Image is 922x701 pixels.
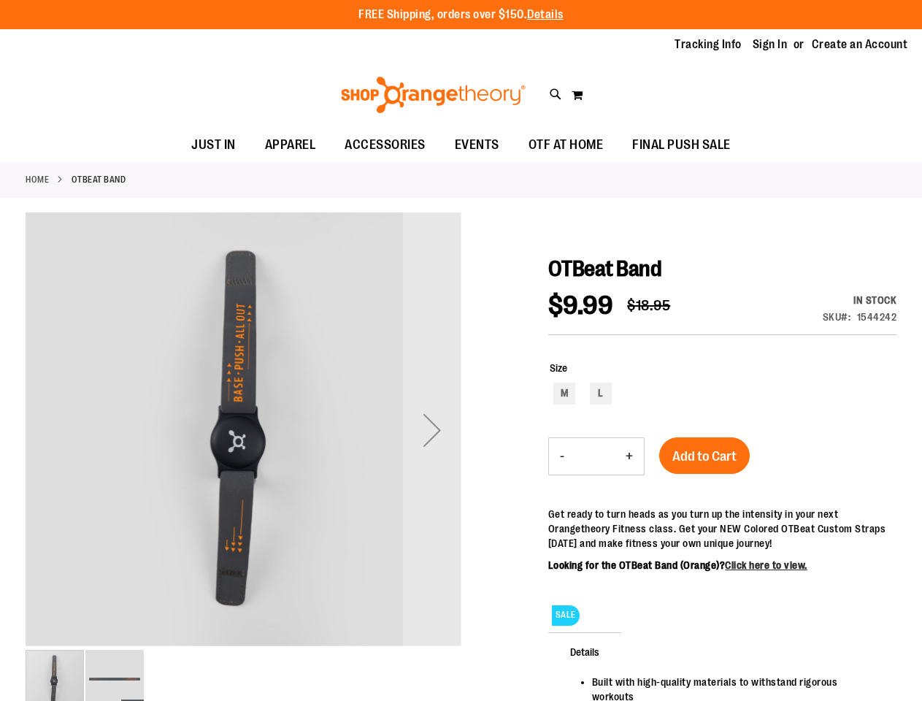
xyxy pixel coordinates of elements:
span: OTF AT HOME [529,129,604,161]
button: Decrease product quantity [549,438,575,475]
img: OTBeat Band [26,210,461,646]
a: Sign In [753,37,788,53]
span: $9.99 [548,291,613,321]
p: FREE Shipping, orders over $150. [358,7,564,23]
span: JUST IN [191,129,236,161]
a: Home [26,173,49,186]
div: Availability [823,293,897,307]
p: Get ready to turn heads as you turn up the intensity in your next Orangetheory Fitness class. Get... [548,507,896,551]
div: In stock [823,293,897,307]
a: ACCESSORIES [330,129,440,161]
span: SALE [552,605,580,625]
a: JUST IN [177,129,250,162]
span: ACCESSORIES [345,129,426,161]
span: OTBeat Band [548,256,662,281]
a: EVENTS [440,129,514,162]
button: Add to Cart [659,437,750,474]
span: FINAL PUSH SALE [632,129,731,161]
span: Details [548,632,621,670]
img: Shop Orangetheory [339,77,528,113]
a: Click here to view. [725,559,807,571]
div: L [590,383,612,405]
strong: SKU [823,311,851,323]
span: $18.95 [627,297,670,314]
div: Next [403,212,461,648]
span: EVENTS [455,129,499,161]
a: Details [527,8,564,21]
div: 1544242 [857,310,897,324]
a: APPAREL [250,129,331,162]
div: OTBeat Band [26,212,461,648]
input: Product quantity [575,439,615,474]
span: Add to Cart [672,448,737,464]
a: OTF AT HOME [514,129,618,162]
a: Create an Account [812,37,908,53]
strong: OTBeat Band [72,173,126,186]
button: Increase product quantity [615,438,644,475]
a: Tracking Info [675,37,742,53]
b: Looking for the OTBeat Band (Orange)? [548,559,807,571]
span: APPAREL [265,129,316,161]
a: FINAL PUSH SALE [618,129,745,162]
span: Size [550,362,567,374]
div: M [553,383,575,405]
